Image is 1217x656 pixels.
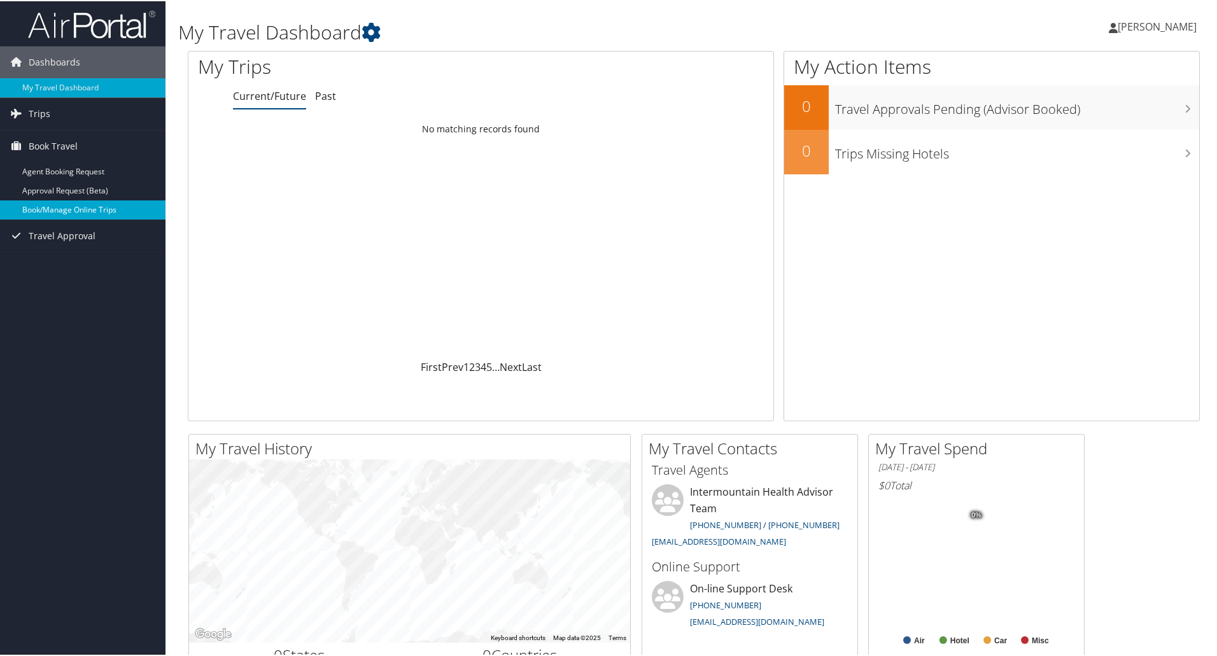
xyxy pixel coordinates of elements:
a: Current/Future [233,88,306,102]
span: [PERSON_NAME] [1118,18,1197,32]
h3: Travel Agents [652,460,848,478]
h2: 0 [784,94,829,116]
a: 3 [475,359,481,373]
td: No matching records found [188,116,773,139]
button: Keyboard shortcuts [491,632,545,641]
tspan: 0% [971,510,981,518]
a: 2 [469,359,475,373]
a: 4 [481,359,486,373]
li: On-line Support Desk [645,580,854,632]
a: [EMAIL_ADDRESS][DOMAIN_NAME] [690,615,824,626]
h3: Travel Approvals Pending (Advisor Booked) [835,93,1199,117]
a: [PERSON_NAME] [1109,6,1209,45]
a: [EMAIL_ADDRESS][DOMAIN_NAME] [652,534,786,546]
h2: My Travel History [195,436,630,458]
a: Last [522,359,542,373]
span: Trips [29,97,50,129]
h2: 0 [784,139,829,160]
h6: Total [878,477,1074,491]
a: 0Travel Approvals Pending (Advisor Booked) [784,84,1199,129]
a: [PHONE_NUMBER] [690,598,761,610]
h3: Trips Missing Hotels [835,137,1199,162]
a: Next [500,359,522,373]
text: Hotel [950,635,969,644]
text: Misc [1032,635,1049,644]
h3: Online Support [652,557,848,575]
img: airportal-logo.png [28,8,155,38]
a: Past [315,88,336,102]
a: 5 [486,359,492,373]
li: Intermountain Health Advisor Team [645,483,854,551]
h1: My Trips [198,52,520,79]
h2: My Travel Spend [875,436,1084,458]
span: Travel Approval [29,219,95,251]
span: $0 [878,477,890,491]
span: Dashboards [29,45,80,77]
span: … [492,359,500,373]
a: Terms (opens in new tab) [608,633,626,640]
h1: My Travel Dashboard [178,18,866,45]
span: Map data ©2025 [553,633,601,640]
text: Air [914,635,925,644]
a: Prev [442,359,463,373]
a: 1 [463,359,469,373]
a: First [421,359,442,373]
h1: My Action Items [784,52,1199,79]
h6: [DATE] - [DATE] [878,460,1074,472]
h2: My Travel Contacts [649,436,857,458]
a: [PHONE_NUMBER] / [PHONE_NUMBER] [690,518,840,529]
a: 0Trips Missing Hotels [784,129,1199,173]
span: Book Travel [29,129,78,161]
text: Car [994,635,1007,644]
img: Google [192,625,234,641]
a: Open this area in Google Maps (opens a new window) [192,625,234,641]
